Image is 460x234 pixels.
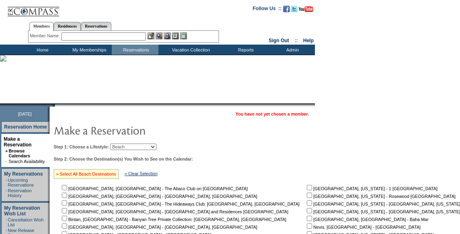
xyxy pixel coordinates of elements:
img: b_calculator.gif [180,32,187,39]
nobr: [GEOGRAPHIC_DATA], [US_STATE] - 1 [GEOGRAPHIC_DATA] [305,186,438,191]
a: Become our fan on Facebook [283,8,290,13]
a: Sign Out [269,38,289,43]
a: Help [303,38,314,43]
td: My Memberships [65,45,112,55]
a: Members [29,22,54,31]
img: Become our fan on Facebook [283,6,290,12]
td: Admin [268,45,315,55]
nobr: [GEOGRAPHIC_DATA], [US_STATE] - Rosewood [GEOGRAPHIC_DATA] [305,194,456,199]
nobr: [GEOGRAPHIC_DATA], [GEOGRAPHIC_DATA] - [GEOGRAPHIC_DATA], [GEOGRAPHIC_DATA] [60,225,257,230]
b: Step 1: Choose a Lifestyle: [54,144,109,149]
a: Search Availability [9,159,45,164]
img: pgTtlMakeReservation.gif [54,122,216,138]
td: · [6,188,7,198]
a: My Reservations [4,171,43,177]
span: [DATE] [18,112,32,116]
b: Step 2: Choose the Destination(s) You Wish to See on the Calendar: [54,157,193,161]
td: Reports [221,45,268,55]
a: » Select All Beach Destinations [56,172,116,176]
img: View [156,32,163,39]
td: · [6,217,7,227]
img: Subscribe to our YouTube Channel [299,6,313,12]
nobr: [GEOGRAPHIC_DATA], [GEOGRAPHIC_DATA] - [GEOGRAPHIC_DATA], [GEOGRAPHIC_DATA] [60,194,257,199]
nobr: [GEOGRAPHIC_DATA], [GEOGRAPHIC_DATA] - The Hideaways Club: [GEOGRAPHIC_DATA], [GEOGRAPHIC_DATA] [60,202,299,206]
a: Make a Reservation [4,136,32,148]
a: Reservation History [8,188,32,198]
a: » Clear Selection [125,171,158,176]
img: Reservations [172,32,179,39]
td: · [6,178,7,187]
img: promoShadowLeftCorner.gif [52,103,55,107]
img: Follow us on Twitter [291,6,297,12]
img: Impersonate [164,32,171,39]
td: Vacation Collection [158,45,221,55]
td: · [5,159,8,164]
a: Residences [54,22,81,30]
td: Follow Us :: [253,5,282,15]
a: Subscribe to our YouTube Channel [299,8,313,13]
a: Upcoming Reservations [8,178,34,187]
nobr: Nevis, [GEOGRAPHIC_DATA] - [GEOGRAPHIC_DATA] [305,225,421,230]
div: Member Name: [30,32,61,39]
a: Reservations [81,22,111,30]
img: b_edit.gif [148,32,154,39]
nobr: [GEOGRAPHIC_DATA], [GEOGRAPHIC_DATA] - Baha Mar [305,217,428,222]
nobr: [GEOGRAPHIC_DATA], [GEOGRAPHIC_DATA] - [GEOGRAPHIC_DATA] and Residences [GEOGRAPHIC_DATA] [60,209,288,214]
nobr: [GEOGRAPHIC_DATA], [GEOGRAPHIC_DATA] - The Abaco Club on [GEOGRAPHIC_DATA] [60,186,248,191]
td: Home [18,45,65,55]
a: Browse Calendars [9,148,30,158]
img: blank.gif [55,103,56,107]
b: » [5,148,8,153]
span: :: [295,38,298,43]
a: Reservation Home [4,124,47,130]
span: You have not yet chosen a member. [236,112,309,116]
a: My Reservation Wish List [4,205,40,217]
a: Cancellation Wish List [8,217,43,227]
td: Reservations [112,45,158,55]
a: Follow us on Twitter [291,8,297,13]
nobr: Bintan, [GEOGRAPHIC_DATA] - Banyan Tree Private Collection: [GEOGRAPHIC_DATA], [GEOGRAPHIC_DATA] [60,217,286,222]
